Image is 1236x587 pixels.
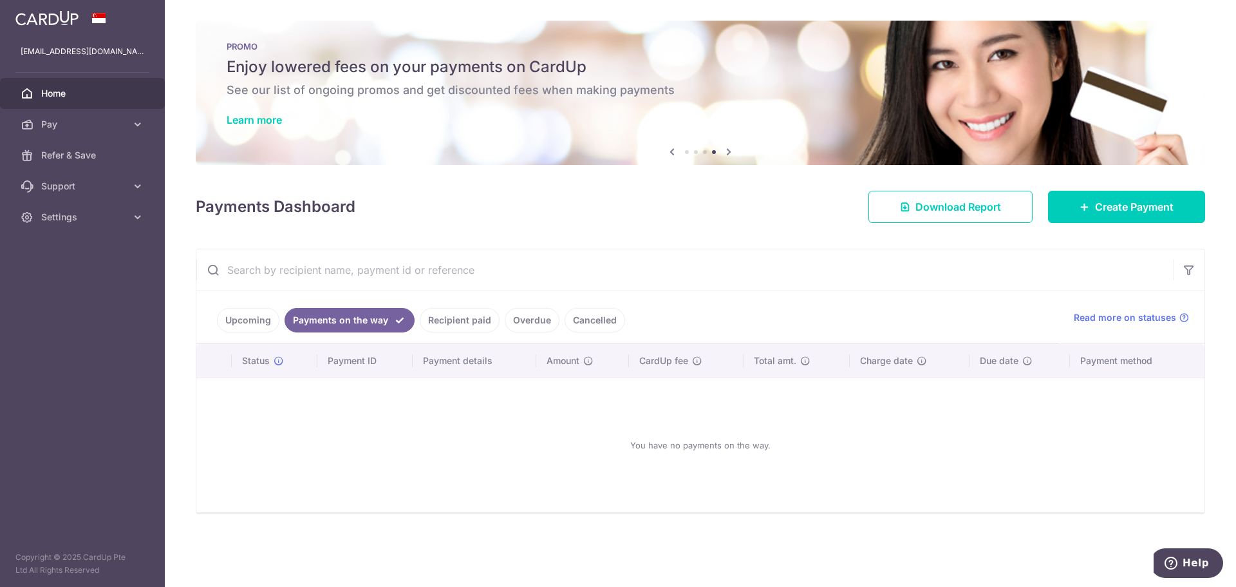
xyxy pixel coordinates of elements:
[420,308,500,332] a: Recipient paid
[1154,548,1223,581] iframe: Opens a widget where you can find more information
[1074,311,1189,324] a: Read more on statuses
[41,180,126,193] span: Support
[242,354,270,367] span: Status
[639,354,688,367] span: CardUp fee
[505,308,559,332] a: Overdue
[41,211,126,224] span: Settings
[41,118,126,131] span: Pay
[227,82,1174,98] h6: See our list of ongoing promos and get discounted fees when making payments
[565,308,625,332] a: Cancelled
[547,354,579,367] span: Amount
[196,249,1174,291] input: Search by recipient name, payment id or reference
[413,344,536,378] th: Payment details
[41,149,126,162] span: Refer & Save
[196,21,1205,165] img: Latest Promos banner
[1074,311,1176,324] span: Read more on statuses
[227,57,1174,77] h5: Enjoy lowered fees on your payments on CardUp
[754,354,796,367] span: Total amt.
[1070,344,1204,378] th: Payment method
[868,191,1033,223] a: Download Report
[217,308,279,332] a: Upcoming
[227,41,1174,52] p: PROMO
[915,199,1001,215] span: Download Report
[860,354,913,367] span: Charge date
[212,389,1189,502] div: You have no payments on the way.
[41,87,126,100] span: Home
[317,344,413,378] th: Payment ID
[980,354,1018,367] span: Due date
[1048,191,1205,223] a: Create Payment
[285,308,415,332] a: Payments on the way
[1095,199,1174,215] span: Create Payment
[21,45,144,58] p: [EMAIL_ADDRESS][DOMAIN_NAME]
[196,195,355,218] h4: Payments Dashboard
[227,113,282,126] a: Learn more
[15,10,79,26] img: CardUp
